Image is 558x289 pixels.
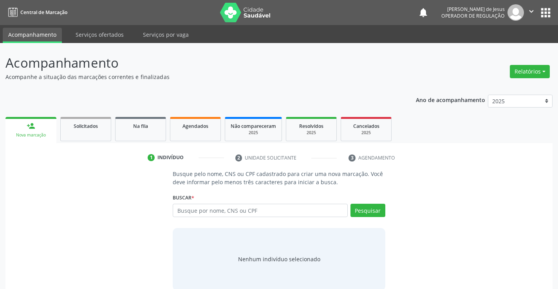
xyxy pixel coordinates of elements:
[527,7,536,16] i: 
[299,123,323,129] span: Resolvidos
[441,6,505,13] div: [PERSON_NAME] de Jesus
[510,65,550,78] button: Relatórios
[350,204,385,217] button: Pesquisar
[74,123,98,129] span: Solicitados
[173,192,194,204] label: Buscar
[539,6,553,20] button: apps
[353,123,379,129] span: Cancelados
[416,95,485,104] p: Ano de acompanhamento
[238,255,320,263] div: Nenhum indivíduo selecionado
[441,13,505,19] span: Operador de regulação
[5,6,67,19] a: Central de Marcação
[5,73,388,81] p: Acompanhe a situação das marcações correntes e finalizadas
[148,154,155,161] div: 1
[231,123,276,129] span: Não compareceram
[5,53,388,73] p: Acompanhamento
[20,9,67,16] span: Central de Marcação
[173,204,347,217] input: Busque por nome, CNS ou CPF
[3,28,62,43] a: Acompanhamento
[27,122,35,130] div: person_add
[507,4,524,21] img: img
[231,130,276,136] div: 2025
[70,28,129,41] a: Serviços ofertados
[347,130,386,136] div: 2025
[133,123,148,129] span: Na fila
[292,130,331,136] div: 2025
[418,7,429,18] button: notifications
[11,132,51,138] div: Nova marcação
[137,28,194,41] a: Serviços por vaga
[524,4,539,21] button: 
[173,170,385,186] p: Busque pelo nome, CNS ou CPF cadastrado para criar uma nova marcação. Você deve informar pelo men...
[157,154,184,161] div: Indivíduo
[182,123,208,129] span: Agendados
